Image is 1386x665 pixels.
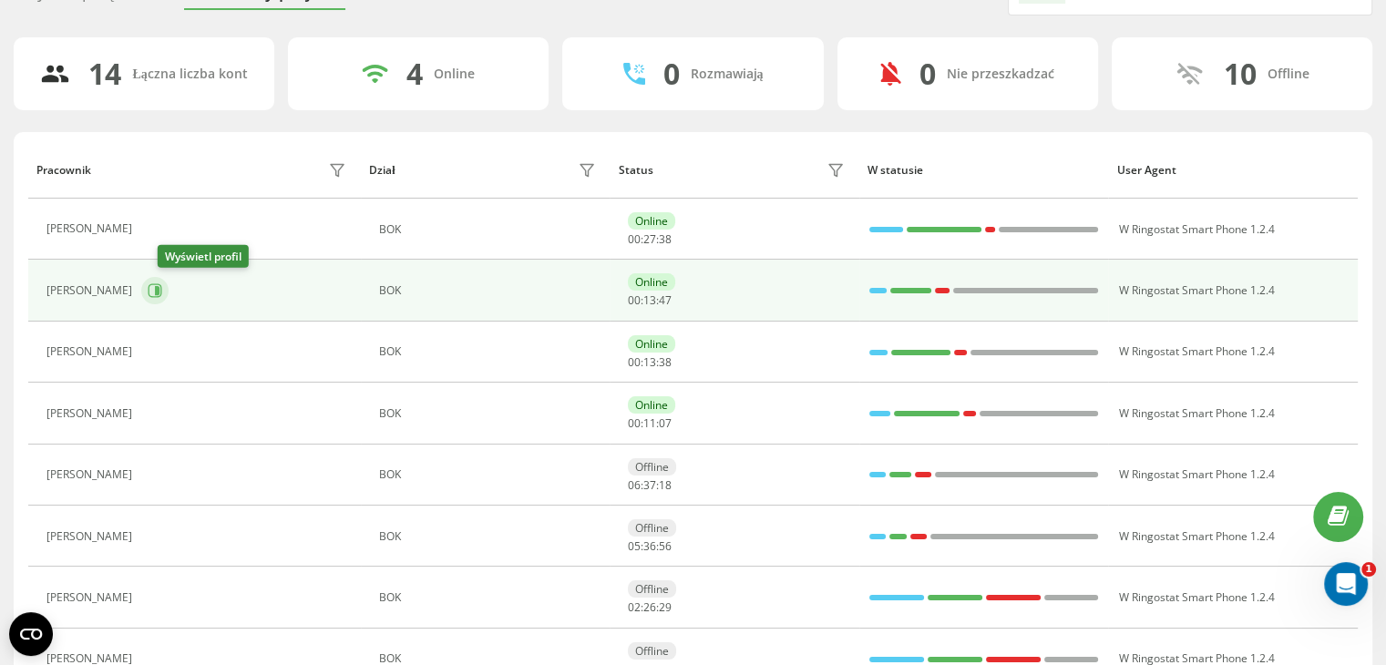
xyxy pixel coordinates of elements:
[919,56,936,91] div: 0
[659,292,672,308] span: 47
[1118,466,1274,482] span: W Ringostat Smart Phone 1.2.4
[434,66,475,82] div: Online
[628,212,675,230] div: Online
[628,356,672,369] div: : :
[1361,562,1376,577] span: 1
[1324,562,1368,606] iframe: Intercom live chat
[1118,528,1274,544] span: W Ringostat Smart Phone 1.2.4
[663,56,680,91] div: 0
[643,231,656,247] span: 27
[379,407,601,420] div: BOK
[659,231,672,247] span: 38
[379,345,601,358] div: BOK
[1267,66,1309,82] div: Offline
[628,294,672,307] div: : :
[628,538,641,554] span: 05
[628,479,672,492] div: : :
[628,599,641,615] span: 02
[628,642,676,660] div: Offline
[659,415,672,431] span: 07
[36,164,91,177] div: Pracownik
[628,477,641,493] span: 06
[379,652,601,665] div: BOK
[691,66,764,82] div: Rozmawiają
[643,292,656,308] span: 13
[628,540,672,553] div: : :
[868,164,1100,177] div: W statusie
[628,415,641,431] span: 00
[659,538,672,554] span: 56
[1118,221,1274,237] span: W Ringostat Smart Phone 1.2.4
[46,222,137,235] div: [PERSON_NAME]
[659,354,672,370] span: 38
[628,273,675,291] div: Online
[659,599,672,615] span: 29
[46,652,137,665] div: [PERSON_NAME]
[1223,56,1256,91] div: 10
[643,477,656,493] span: 37
[46,468,137,481] div: [PERSON_NAME]
[46,284,137,297] div: [PERSON_NAME]
[369,164,395,177] div: Dział
[379,284,601,297] div: BOK
[379,223,601,236] div: BOK
[628,458,676,476] div: Offline
[379,591,601,604] div: BOK
[628,335,675,353] div: Online
[158,245,249,268] div: Wyświetl profil
[1117,164,1350,177] div: User Agent
[379,530,601,543] div: BOK
[643,538,656,554] span: 36
[46,345,137,358] div: [PERSON_NAME]
[947,66,1054,82] div: Nie przeszkadzać
[379,468,601,481] div: BOK
[628,601,672,614] div: : :
[619,164,653,177] div: Status
[628,417,672,430] div: : :
[1118,282,1274,298] span: W Ringostat Smart Phone 1.2.4
[628,519,676,537] div: Offline
[628,233,672,246] div: : :
[406,56,423,91] div: 4
[628,580,676,598] div: Offline
[9,612,53,656] button: Open CMP widget
[46,591,137,604] div: [PERSON_NAME]
[628,231,641,247] span: 00
[628,354,641,370] span: 00
[46,530,137,543] div: [PERSON_NAME]
[132,66,247,82] div: Łączna liczba kont
[1118,405,1274,421] span: W Ringostat Smart Phone 1.2.4
[628,396,675,414] div: Online
[46,407,137,420] div: [PERSON_NAME]
[1118,589,1274,605] span: W Ringostat Smart Phone 1.2.4
[643,599,656,615] span: 26
[643,415,656,431] span: 11
[643,354,656,370] span: 13
[88,56,121,91] div: 14
[659,477,672,493] span: 18
[1118,343,1274,359] span: W Ringostat Smart Phone 1.2.4
[628,292,641,308] span: 00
